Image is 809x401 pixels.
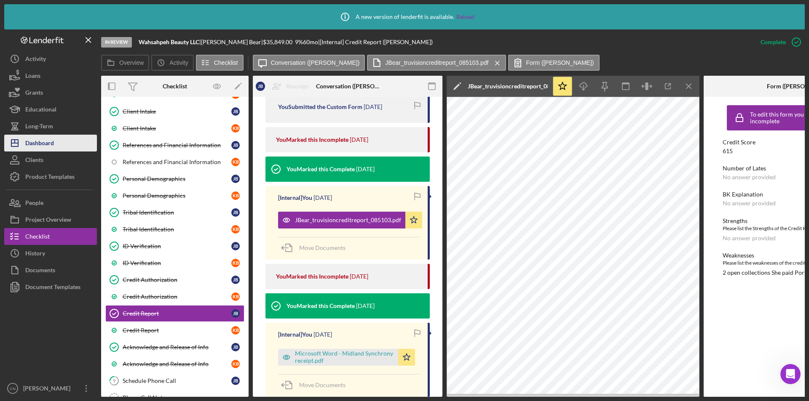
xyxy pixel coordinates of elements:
button: Microsoft Word - Midland Synchrony receipt.pdf [278,349,415,366]
b: Wahsahpeh Beauty LLC [139,38,199,45]
a: Credit AuthorizationJB [105,271,244,288]
button: Project Overview [4,211,97,228]
button: JBReassign [252,78,317,95]
a: Tribal IdentificationJB [105,204,244,221]
div: [PERSON_NAME] Bear | [201,39,263,45]
a: Product Templates [4,168,97,185]
div: K B [231,158,240,166]
div: Schedule Phone Call [123,377,231,384]
a: Personal DemographicsKB [105,187,244,204]
div: K B [231,292,240,301]
div: A new version of lenderfit is available. [335,6,474,27]
a: Acknowledge and Release of InfoJB [105,339,244,356]
div: J B [256,82,265,91]
button: Long-Term [4,118,97,135]
div: Product Templates [25,168,75,187]
div: Send us a message [17,200,141,209]
div: History [25,245,45,264]
div: People [25,194,43,213]
div: 60 mo [303,39,318,45]
a: Client IntakeKB [105,120,244,137]
a: Grants [4,84,97,101]
div: K B [231,360,240,368]
a: Dashboard [4,135,97,151]
div: No answer provided [723,200,776,207]
a: Document Templates [4,279,97,295]
p: How can we help? [17,74,152,88]
div: K B [231,124,240,133]
p: Hi Christi 👋 [17,60,152,74]
button: Messages [56,263,112,296]
button: JBear_truvisioncreditreport_085103.pdf [367,55,506,71]
time: 2025-07-07 13:52 [350,273,368,280]
div: Credit Report [123,327,231,334]
a: References and Financial InformationJB [105,137,244,154]
time: 2025-07-07 13:53 [356,166,375,173]
button: Checklist [196,55,244,71]
div: 615 [723,148,733,154]
span: Home [19,284,38,289]
button: Search for help [12,103,156,120]
a: Credit ReportJB [105,305,244,322]
div: Activity [25,50,46,69]
div: No answer provided [723,174,776,181]
div: $35,849.00 [263,39,295,45]
div: Acknowledge and Release of Info [123,361,231,367]
div: Grants [25,84,43,103]
div: K B [231,326,240,335]
button: Conversation ([PERSON_NAME]) [253,55,365,71]
button: Clients [4,151,97,168]
button: Educational [4,101,97,118]
div: Client Intake [123,108,231,115]
div: J B [231,377,240,385]
div: You Marked this Incomplete [276,136,348,143]
button: Form ([PERSON_NAME]) [508,55,600,71]
div: Documents [25,262,55,281]
a: Personal DemographicsJB [105,170,244,187]
div: Personal Demographics [123,175,231,182]
time: 2025-08-11 19:12 [364,104,382,110]
div: Long-Term [25,118,53,137]
div: References and Financial Information [123,142,231,149]
button: Complete [752,34,805,50]
button: Activity [151,55,193,71]
div: Update Permissions Settings [12,123,156,138]
div: Tribal Identification [123,226,231,233]
div: K B [231,259,240,267]
button: People [4,194,97,211]
div: ID Verification [123,243,231,250]
div: References and Financial Information [123,159,231,165]
div: Clients [25,151,43,170]
span: Move Documents [299,244,346,251]
div: You Submitted the Custom Form [278,104,362,110]
div: [Internal] You [278,331,312,338]
div: Phone Call Notes [123,394,244,401]
label: Overview [119,59,144,66]
div: Pipeline and Forecast View [17,142,141,151]
img: Profile image for Christina [132,13,149,30]
label: Form ([PERSON_NAME]) [526,59,594,66]
div: | [139,39,201,45]
a: Credit ReportKB [105,322,244,339]
div: Complete [761,34,786,50]
button: Loans [4,67,97,84]
a: Documents [4,262,97,279]
div: In Review [101,37,132,48]
div: J B [231,107,240,116]
button: Activity [4,50,97,67]
label: Checklist [214,59,238,66]
div: Tribal Identification [123,209,231,216]
button: Help [113,263,169,296]
label: JBear_truvisioncreditreport_085103.pdf [385,59,488,66]
a: ID VerificationJB [105,238,244,255]
div: Checklist [25,228,50,247]
time: 2025-07-07 13:52 [313,194,332,201]
div: Archive a Project [12,154,156,170]
label: Activity [169,59,188,66]
button: History [4,245,97,262]
div: [PERSON_NAME] [21,380,76,399]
